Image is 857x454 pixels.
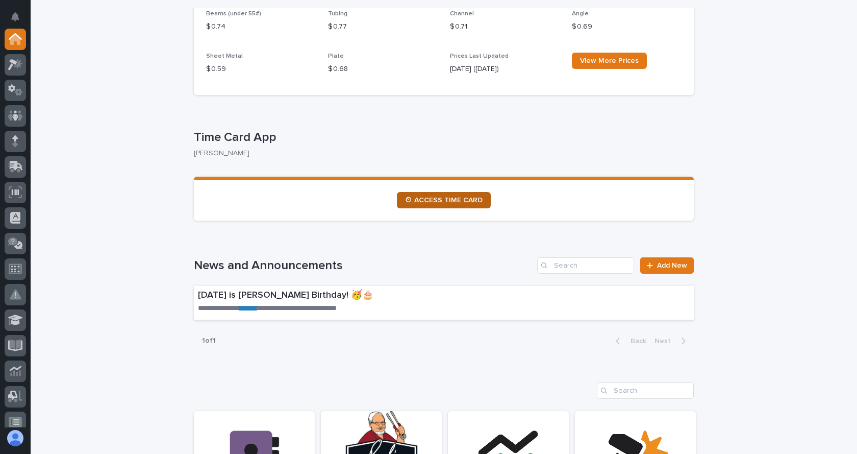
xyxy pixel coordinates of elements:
[194,258,533,273] h1: News and Announcements
[194,328,224,353] p: 1 of 1
[580,57,639,64] span: View More Prices
[206,11,261,17] span: Beams (under 55#)
[608,337,650,346] button: Back
[194,149,686,158] p: [PERSON_NAME]
[328,53,344,59] span: Plate
[5,427,26,449] button: users-avatar
[597,383,694,399] input: Search
[650,337,694,346] button: Next
[328,11,347,17] span: Tubing
[405,197,483,204] span: ⏲ ACCESS TIME CARD
[640,257,694,274] a: Add New
[328,64,438,75] p: $ 0.68
[328,21,438,32] p: $ 0.77
[13,12,26,29] div: Notifications
[450,64,560,75] p: [DATE] ([DATE])
[624,338,646,345] span: Back
[206,64,316,75] p: $ 0.59
[450,11,474,17] span: Channel
[572,11,589,17] span: Angle
[194,130,690,145] p: Time Card App
[5,6,26,28] button: Notifications
[572,53,647,69] a: View More Prices
[654,338,677,345] span: Next
[206,53,243,59] span: Sheet Metal
[450,21,560,32] p: $ 0.71
[657,262,687,269] span: Add New
[206,21,316,32] p: $ 0.74
[397,192,491,208] a: ⏲ ACCESS TIME CARD
[572,21,682,32] p: $ 0.69
[537,257,634,274] input: Search
[198,290,553,301] p: [DATE] is [PERSON_NAME] Birthday! 🥳🎂
[450,53,509,59] span: Prices Last Updated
